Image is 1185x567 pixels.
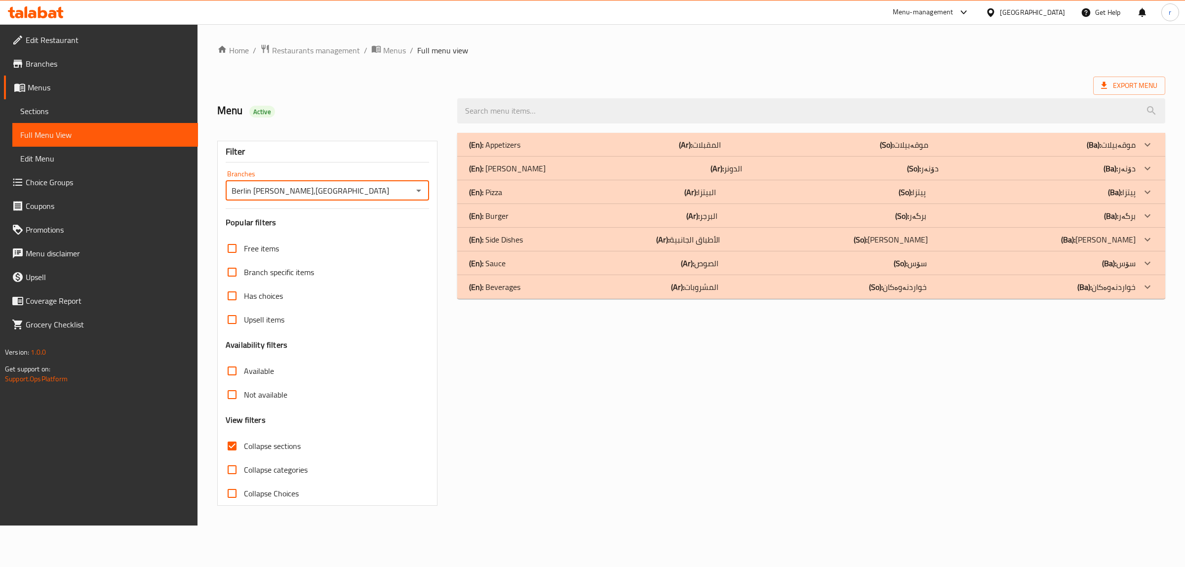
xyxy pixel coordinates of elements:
[272,44,360,56] span: Restaurants management
[1077,280,1092,294] b: (Ba):
[26,319,190,330] span: Grocery Checklist
[364,44,367,56] li: /
[711,162,742,174] p: الدونر
[869,280,883,294] b: (So):
[469,162,546,174] p: [PERSON_NAME]
[410,44,413,56] li: /
[457,275,1165,299] div: (En): Beverages(Ar):المشروبات(So):خواردنەوەکان(Ba):خواردنەوەکان
[249,106,275,118] div: Active
[469,232,483,247] b: (En):
[249,107,275,117] span: Active
[4,52,198,76] a: Branches
[469,280,483,294] b: (En):
[894,257,927,269] p: سۆس
[671,281,718,293] p: المشروبات
[244,290,283,302] span: Has choices
[1101,80,1157,92] span: Export Menu
[469,281,520,293] p: Beverages
[4,218,198,242] a: Promotions
[1104,208,1118,223] b: (Ba):
[5,372,68,385] a: Support.OpsPlatform
[244,487,299,499] span: Collapse Choices
[899,186,926,198] p: پیتزا
[854,234,928,245] p: [PERSON_NAME]
[26,247,190,259] span: Menu disclaimer
[686,210,717,222] p: البرجر
[457,251,1165,275] div: (En): Sauce(Ar):الصوص(So):سۆس(Ba):سۆس
[469,234,523,245] p: Side Dishes
[679,139,721,151] p: المقبلات
[244,440,301,452] span: Collapse sections
[681,256,694,271] b: (Ar):
[656,232,670,247] b: (Ar):
[1169,7,1171,18] span: r
[244,365,274,377] span: Available
[371,44,406,57] a: Menus
[457,204,1165,228] div: (En): Burger(Ar):البرجر(So):برگەر(Ba):برگەر
[457,228,1165,251] div: (En): Side Dishes(Ar):الأطباق الجانبية(So):[PERSON_NAME](Ba):[PERSON_NAME]
[880,139,928,151] p: موقەبیلات
[1102,256,1116,271] b: (Ba):
[656,234,720,245] p: الأطباق الجانبية
[226,339,287,351] h3: Availability filters
[684,185,698,200] b: (Ar):
[1093,77,1165,95] span: Export Menu
[457,157,1165,180] div: (En): [PERSON_NAME](Ar):الدونر(So):دۆنەر(Ba):دۆنەر
[1087,139,1136,151] p: موقەبیلات
[26,34,190,46] span: Edit Restaurant
[217,44,1165,57] nav: breadcrumb
[907,161,921,176] b: (So):
[244,266,314,278] span: Branch specific items
[457,98,1165,123] input: search
[469,208,483,223] b: (En):
[469,257,506,269] p: Sauce
[880,137,894,152] b: (So):
[686,208,700,223] b: (Ar):
[4,28,198,52] a: Edit Restaurant
[1061,232,1075,247] b: (Ba):
[684,186,716,198] p: البيتزا
[469,210,509,222] p: Burger
[1108,186,1136,198] p: پیتزا
[893,6,953,18] div: Menu-management
[681,257,718,269] p: الصوص
[1104,162,1136,174] p: دۆنەر
[26,176,190,188] span: Choice Groups
[12,147,198,170] a: Edit Menu
[253,44,256,56] li: /
[244,314,284,325] span: Upsell items
[907,162,939,174] p: دۆنەر
[26,200,190,212] span: Coupons
[20,153,190,164] span: Edit Menu
[20,105,190,117] span: Sections
[895,210,926,222] p: برگەر
[1061,234,1136,245] p: [PERSON_NAME]
[26,224,190,236] span: Promotions
[457,180,1165,204] div: (En): Pizza(Ar):البيتزا(So):پیتزا(Ba):پیتزا
[226,217,429,228] h3: Popular filters
[4,289,198,313] a: Coverage Report
[4,313,198,336] a: Grocery Checklist
[469,186,502,198] p: Pizza
[4,170,198,194] a: Choice Groups
[457,133,1165,157] div: (En): Appetizers(Ar):المقبلات(So):موقەبیلات(Ba):موقەبیلات
[1077,281,1136,293] p: خواردنەوەکان
[12,99,198,123] a: Sections
[226,414,266,426] h3: View filters
[244,389,287,401] span: Not available
[217,103,445,118] h2: Menu
[469,161,483,176] b: (En):
[244,464,308,476] span: Collapse categories
[899,185,912,200] b: (So):
[4,194,198,218] a: Coupons
[5,346,29,359] span: Version:
[854,232,868,247] b: (So):
[226,141,429,162] div: Filter
[679,137,692,152] b: (Ar):
[26,295,190,307] span: Coverage Report
[469,256,483,271] b: (En):
[31,346,46,359] span: 1.0.0
[1104,210,1136,222] p: برگەر
[469,185,483,200] b: (En):
[711,161,724,176] b: (Ar):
